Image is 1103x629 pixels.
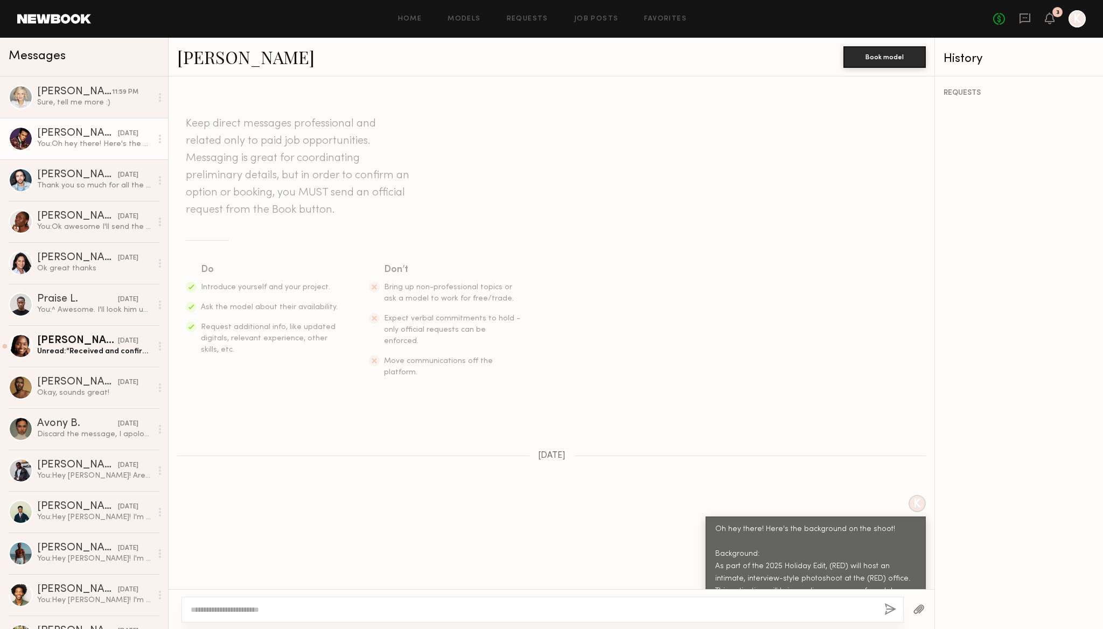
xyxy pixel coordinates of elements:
[201,304,338,311] span: Ask the model about their availability.
[186,115,412,219] header: Keep direct messages professional and related only to paid job opportunities. Messaging is great ...
[37,346,152,357] div: Unread: “Received and confirmed—thank you! I’m excited to work with you. When I click the locatio...
[37,211,118,222] div: [PERSON_NAME]
[37,87,112,97] div: [PERSON_NAME]
[37,418,118,429] div: Avony B.
[37,253,118,263] div: [PERSON_NAME]
[37,377,118,388] div: [PERSON_NAME]
[843,46,926,68] button: Book model
[37,460,118,471] div: [PERSON_NAME]
[37,512,152,522] div: You: Hey [PERSON_NAME]! I'm [PERSON_NAME] and I'm the CD at (RED). Most people know it as "[PERSO...
[507,16,548,23] a: Requests
[37,263,152,274] div: Ok great thanks
[843,52,926,61] a: Book model
[37,471,152,481] div: You: Hey [PERSON_NAME]! Are you still interested in this shoot at the (RED) Office? Let me know, ...
[538,451,566,460] span: [DATE]
[37,595,152,605] div: You: Hey [PERSON_NAME]! I'm [PERSON_NAME] and I'm the CD at (RED). Most people know it as "[PERSO...
[37,305,152,315] div: You: ^ Awesome. I'll look him up :) thanks for the reference
[118,170,138,180] div: [DATE]
[118,543,138,554] div: [DATE]
[118,212,138,222] div: [DATE]
[201,262,339,277] div: Do
[118,585,138,595] div: [DATE]
[118,129,138,139] div: [DATE]
[118,336,138,346] div: [DATE]
[1069,10,1086,27] a: K
[644,16,687,23] a: Favorites
[384,262,522,277] div: Don’t
[112,87,138,97] div: 11:59 PM
[37,543,118,554] div: [PERSON_NAME]
[177,45,315,68] a: [PERSON_NAME]
[37,222,152,232] div: You: Ok awesome I'll send the booking now.
[384,284,514,302] span: Bring up non-professional topics or ask a model to work for free/trade.
[944,53,1094,65] div: History
[9,50,66,62] span: Messages
[118,378,138,388] div: [DATE]
[384,315,520,345] span: Expect verbal commitments to hold - only official requests can be enforced.
[37,180,152,191] div: Thank you so much for all the information. Appreciate it. What times do you have available [DATE]...
[574,16,619,23] a: Job Posts
[118,253,138,263] div: [DATE]
[201,284,330,291] span: Introduce yourself and your project.
[118,419,138,429] div: [DATE]
[118,460,138,471] div: [DATE]
[118,295,138,305] div: [DATE]
[37,128,118,139] div: [PERSON_NAME]
[37,554,152,564] div: You: Hey [PERSON_NAME]! I'm [PERSON_NAME] and I'm the CD at (RED). Most people know it as "[PERSO...
[37,97,152,108] div: Sure, tell me more :)
[398,16,422,23] a: Home
[448,16,480,23] a: Models
[37,170,118,180] div: [PERSON_NAME]
[201,324,336,353] span: Request additional info, like updated digitals, relevant experience, other skills, etc.
[118,502,138,512] div: [DATE]
[37,501,118,512] div: [PERSON_NAME]
[37,139,152,149] div: You: Oh hey there! Here's the background on the shoot! Background: As part of the 2025 Holiday Ed...
[384,358,493,376] span: Move communications off the platform.
[37,336,118,346] div: [PERSON_NAME]
[944,89,1094,97] div: REQUESTS
[37,388,152,398] div: Okay, sounds great!
[37,429,152,439] div: Discard the message, I apologize for the confusion I am able to view it now! I’d be to work toget...
[37,294,118,305] div: Praise L.
[37,584,118,595] div: [PERSON_NAME]
[1056,10,1059,16] div: 3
